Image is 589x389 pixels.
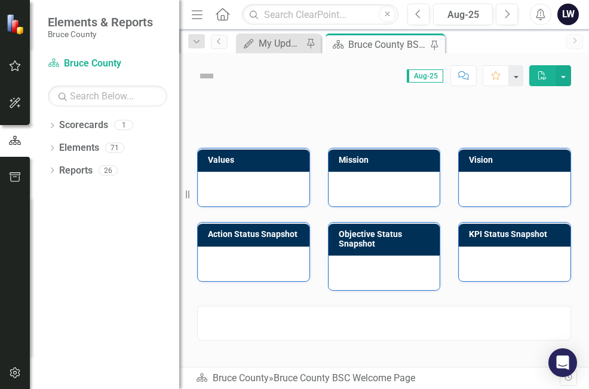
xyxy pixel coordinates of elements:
[274,372,415,384] div: Bruce County BSC Welcome Page
[59,164,93,178] a: Reports
[105,143,124,153] div: 71
[99,165,118,175] div: 26
[48,15,153,29] span: Elements & Reports
[208,156,303,165] h3: Values
[407,69,443,83] span: Aug-25
[548,348,577,377] div: Open Intercom Messenger
[469,230,565,239] h3: KPI Status Snapshot
[6,13,27,34] img: ClearPoint Strategy
[557,4,579,25] button: LW
[433,4,493,25] button: Aug-25
[242,4,398,25] input: Search ClearPoint...
[339,156,434,165] h3: Mission
[213,372,269,384] a: Bruce County
[437,8,489,22] div: Aug-25
[48,29,153,39] small: Bruce County
[469,156,565,165] h3: Vision
[239,36,303,51] a: My Updates
[114,120,133,130] div: 1
[339,230,434,248] h3: Objective Status Snapshot
[196,372,560,385] div: »
[208,230,303,239] h3: Action Status Snapshot
[197,66,216,86] img: Not Defined
[59,141,99,155] a: Elements
[348,37,427,52] div: Bruce County BSC Welcome Page
[59,118,108,132] a: Scorecards
[48,86,167,107] input: Search Below...
[259,36,303,51] div: My Updates
[48,57,167,71] a: Bruce County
